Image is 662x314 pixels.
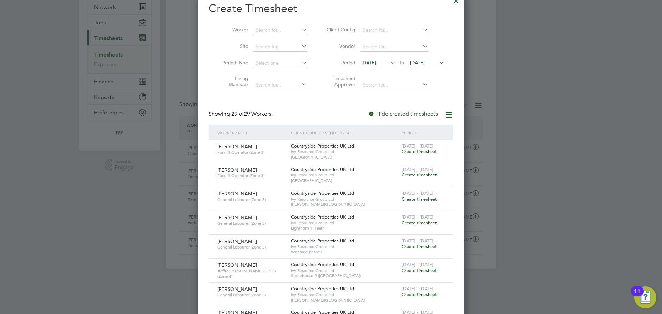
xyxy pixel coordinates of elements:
[324,43,355,49] label: Vendor
[291,268,398,273] span: Ivy Resource Group Ltd
[217,43,248,49] label: Site
[253,42,307,52] input: Search for...
[291,154,398,160] span: [GEOGRAPHIC_DATA]
[402,190,433,196] span: [DATE] - [DATE]
[217,143,257,150] span: [PERSON_NAME]
[397,58,406,67] span: To
[291,292,398,297] span: Ivy Resource Group Ltd
[291,220,398,226] span: Ivy Resource Group Ltd
[368,111,438,118] label: Hide created timesheets
[209,111,273,118] div: Showing
[291,202,398,207] span: [PERSON_NAME][GEOGRAPHIC_DATA]
[291,190,354,196] span: Countryside Properties UK Ltd
[217,221,286,226] span: General Labourer (Zone 5)
[291,244,398,250] span: Ivy Resource Group Ltd
[217,167,257,173] span: [PERSON_NAME]
[291,249,398,255] span: Wantage Phase 6
[400,125,446,141] div: Period
[291,196,398,202] span: Ivy Resource Group Ltd
[217,75,248,88] label: Hiring Manager
[291,286,354,292] span: Countryside Properties UK Ltd
[402,267,437,273] span: Create timesheet
[402,149,437,154] span: Create timesheet
[215,125,289,141] div: Worker / Role
[402,196,437,202] span: Create timesheet
[217,173,286,179] span: Forklift Operator (Zone 3)
[231,111,271,118] span: 29 Workers
[402,286,433,292] span: [DATE] - [DATE]
[291,262,354,267] span: Countryside Properties UK Ltd
[402,214,433,220] span: [DATE] - [DATE]
[291,172,398,178] span: Ivy Resource Group Ltd
[289,125,400,141] div: Client Config / Vendor / Site
[217,150,286,155] span: Forklift Operator (Zone 3)
[217,214,257,221] span: [PERSON_NAME]
[361,60,376,66] span: [DATE]
[217,197,286,202] span: General Labourer (Zone 5)
[217,27,248,33] label: Worker
[217,60,248,66] label: Period Type
[291,273,398,278] span: Stonehouse 2 ([GEOGRAPHIC_DATA])
[402,262,433,267] span: [DATE] - [DATE]
[360,26,428,35] input: Search for...
[324,75,355,88] label: Timesheet Approver
[402,220,437,226] span: Create timesheet
[402,166,433,172] span: [DATE] - [DATE]
[217,286,257,292] span: [PERSON_NAME]
[231,111,244,118] span: 29 of
[291,225,398,231] span: Lighthorn 1 Heath
[324,60,355,66] label: Period
[291,149,398,154] span: Ivy Resource Group Ltd
[209,1,453,16] h2: Create Timesheet
[634,286,656,308] button: Open Resource Center, 11 new notifications
[217,244,286,250] span: General Labourer (Zone 3)
[291,297,398,303] span: [PERSON_NAME][GEOGRAPHIC_DATA]
[217,238,257,244] span: [PERSON_NAME]
[402,172,437,178] span: Create timesheet
[402,244,437,250] span: Create timesheet
[291,143,354,149] span: Countryside Properties UK Ltd
[291,178,398,183] span: [GEOGRAPHIC_DATA]
[402,143,433,149] span: [DATE] - [DATE]
[360,42,428,52] input: Search for...
[217,262,257,268] span: [PERSON_NAME]
[324,27,355,33] label: Client Config
[410,60,425,66] span: [DATE]
[291,166,354,172] span: Countryside Properties UK Ltd
[634,291,640,300] div: 11
[253,59,307,68] input: Select one
[360,80,428,90] input: Search for...
[217,268,286,279] span: Traffic [PERSON_NAME] (CPCS) (Zone 4)
[291,238,354,244] span: Countryside Properties UK Ltd
[217,292,286,298] span: General Labourer (Zone 5)
[217,191,257,197] span: [PERSON_NAME]
[291,214,354,220] span: Countryside Properties UK Ltd
[402,292,437,297] span: Create timesheet
[253,26,307,35] input: Search for...
[402,238,433,244] span: [DATE] - [DATE]
[253,80,307,90] input: Search for...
